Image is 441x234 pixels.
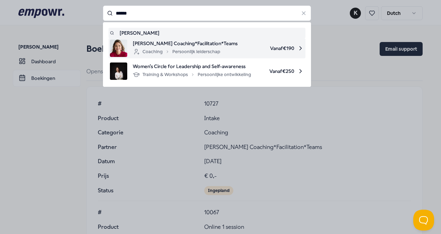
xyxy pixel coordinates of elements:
[110,40,304,57] a: product image[PERSON_NAME] Coaching*Facilitation*TeamsCoachingPersoonlijk leiderschapVanaf€190
[110,62,304,80] a: product imageWomen's Circle for Leadership and Self-awarenessTraining & WorkshopsPersoonlijke ont...
[133,70,251,79] div: Training & Workshops Persoonlijke ontwikkeling
[133,40,237,47] span: [PERSON_NAME] Coaching*Facilitation*Teams
[110,62,127,80] img: product image
[257,62,304,80] span: Vanaf € 250
[413,210,434,231] iframe: Help Scout Beacon - Open
[103,6,311,21] input: Search for products, categories or subcategories
[110,40,127,57] img: product image
[133,48,220,56] div: Coaching Persoonlijk leiderschap
[133,62,251,70] span: Women's Circle for Leadership and Self-awareness
[243,40,304,57] span: Vanaf € 190
[110,29,304,37] a: [PERSON_NAME]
